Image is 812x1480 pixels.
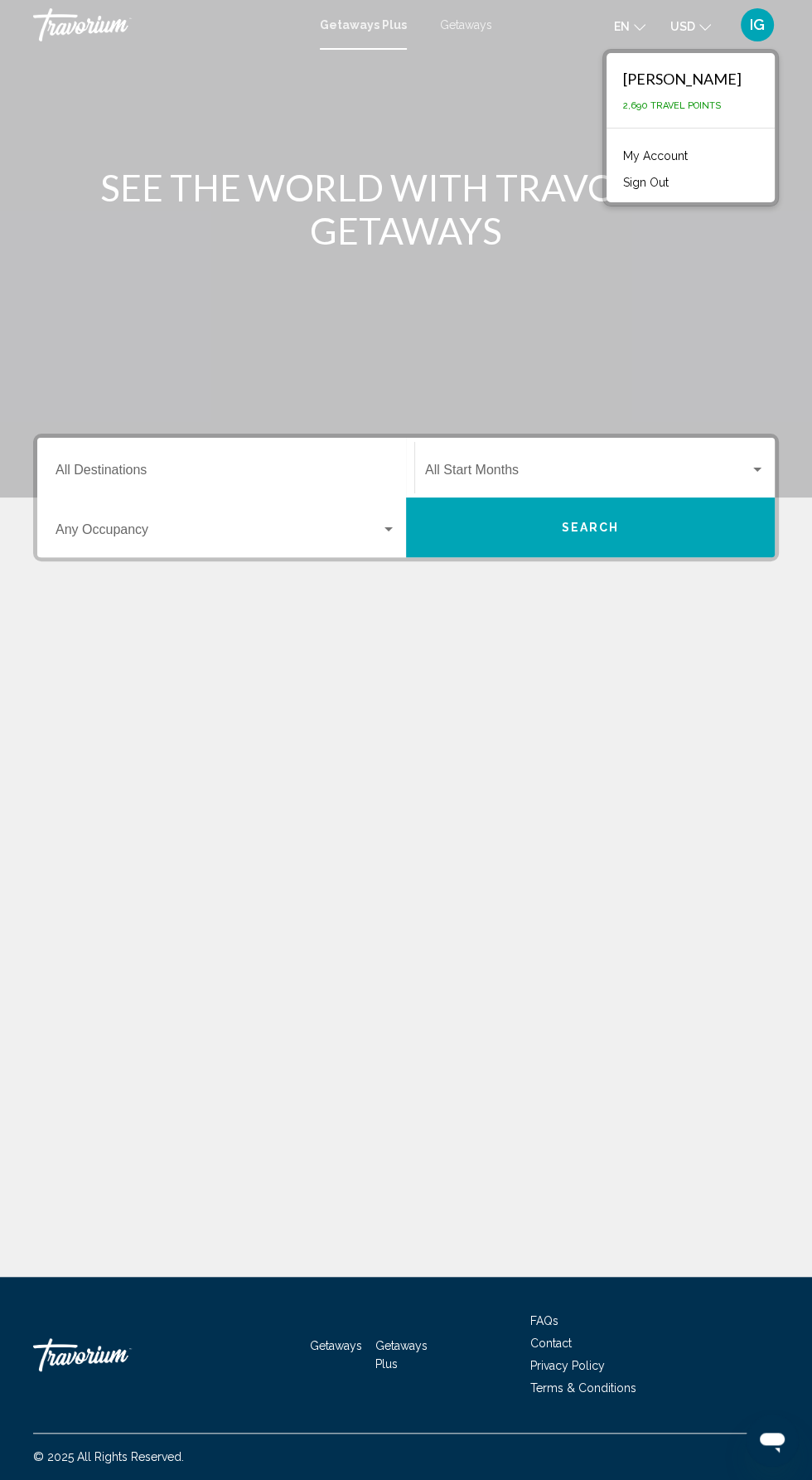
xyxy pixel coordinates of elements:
[375,1339,428,1371] a: Getaways Plus
[670,14,711,38] button: Change currency
[615,172,677,193] button: Sign Out
[33,1330,199,1380] a: Travorium
[95,166,717,252] h1: SEE THE WORLD WITH TRAVORIUM GETAWAYS
[33,1450,184,1463] span: © 2025 All Rights Reserved.
[530,1314,558,1327] a: FAQs
[562,522,620,535] span: Search
[614,20,630,33] span: en
[440,18,492,32] a: Getaways
[615,145,696,167] a: My Account
[530,1337,572,1350] a: Contact
[530,1359,605,1372] a: Privacy Policy
[320,18,407,32] a: Getaways Plus
[736,7,779,42] button: User Menu
[530,1381,636,1395] a: Terms & Conditions
[614,14,645,38] button: Change language
[310,1339,362,1352] a: Getaways
[746,1414,799,1467] iframe: Button to launch messaging window
[33,8,303,41] a: Travorium
[750,17,765,33] span: IG
[670,20,695,33] span: USD
[406,497,775,557] button: Search
[37,438,775,557] div: Search widget
[623,70,742,88] div: [PERSON_NAME]
[623,100,721,111] span: 2,690 Travel Points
